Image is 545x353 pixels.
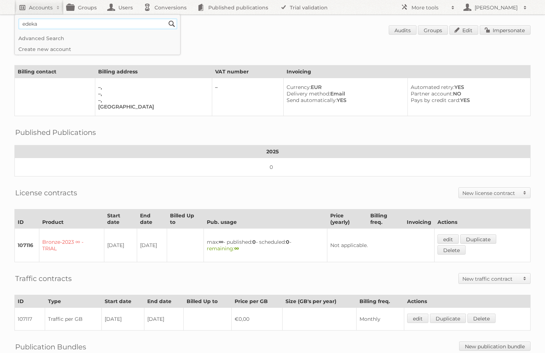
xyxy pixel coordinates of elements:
th: Size (GB's per year) [283,295,357,308]
h2: Publication Bundles [15,341,86,352]
th: Actions [404,295,531,308]
strong: 0 [286,239,289,245]
span: Automated retry: [411,84,454,90]
td: Traffic per GB [45,308,102,331]
td: €0,00 [232,308,283,331]
h2: New traffic contract [462,275,519,282]
th: Billing address [95,65,212,78]
a: edit [437,234,459,244]
div: –, [98,97,206,103]
h2: Accounts [29,4,53,11]
th: End date [137,209,167,229]
th: Type [45,295,102,308]
th: Invoicing [404,209,434,229]
td: [DATE] [144,308,183,331]
strong: ∞ [219,239,223,245]
span: Send automatically: [287,97,337,103]
span: Pays by credit card: [411,97,460,103]
h2: License contracts [15,187,77,198]
th: End date [144,295,183,308]
td: 107117 [15,308,45,331]
div: NO [411,90,524,97]
div: –, [98,90,206,97]
th: Actions [434,209,530,229]
th: Invoicing [284,65,531,78]
span: Toggle [519,188,530,198]
a: New license contract [459,188,530,198]
td: 0 [15,158,531,176]
h2: Published Publications [15,127,96,138]
input: Search [166,18,177,29]
div: Email [287,90,402,97]
div: [GEOGRAPHIC_DATA] [98,103,206,110]
a: Duplicate [430,314,466,323]
td: max: - published: - scheduled: - [204,229,327,262]
th: Start date [104,209,137,229]
span: Delivery method: [287,90,330,97]
th: ID [15,209,39,229]
div: YES [411,97,524,103]
div: YES [287,97,402,103]
th: ID [15,295,45,308]
div: EUR [287,84,402,90]
a: Groups [418,25,448,35]
th: Product [39,209,104,229]
a: Delete [437,245,466,255]
a: Delete [467,314,496,323]
th: Billing contact [15,65,95,78]
td: – [212,78,284,116]
a: edit [407,314,428,323]
th: 2025 [15,145,531,158]
span: remaining: [207,245,239,252]
span: Partner account: [411,90,453,97]
th: Price per GB [232,295,283,308]
th: Billed Up to [183,295,231,308]
td: [DATE] [104,229,137,262]
td: Not applicable. [327,229,434,262]
h2: Traffic contracts [15,273,72,284]
td: [DATE] [137,229,167,262]
th: Start date [101,295,144,308]
div: –, [98,84,206,90]
td: Monthly [356,308,404,331]
h2: [PERSON_NAME] [473,4,520,11]
h2: More tools [411,4,448,11]
h1: Account 88593: [PERSON_NAME] [14,25,531,36]
th: Pub. usage [204,209,327,229]
span: Toggle [519,273,530,284]
th: Billed Up to [167,209,204,229]
h2: New license contract [462,190,519,197]
strong: ∞ [234,245,239,252]
div: YES [411,84,524,90]
a: Impersonate [480,25,531,35]
td: 107116 [15,229,39,262]
a: Edit [449,25,478,35]
th: VAT number [212,65,284,78]
a: Create new account [15,44,180,55]
strong: 0 [252,239,256,245]
td: Bronze-2023 ∞ - TRIAL [39,229,104,262]
th: Price (yearly) [327,209,367,229]
th: Billing freq. [356,295,404,308]
span: Currency: [287,84,311,90]
td: [DATE] [101,308,144,331]
a: New publication bundle [459,341,531,351]
a: Advanced Search [15,33,180,44]
a: Duplicate [460,234,496,244]
th: Billing freq. [367,209,404,229]
a: New traffic contract [459,273,530,284]
a: Audits [389,25,417,35]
